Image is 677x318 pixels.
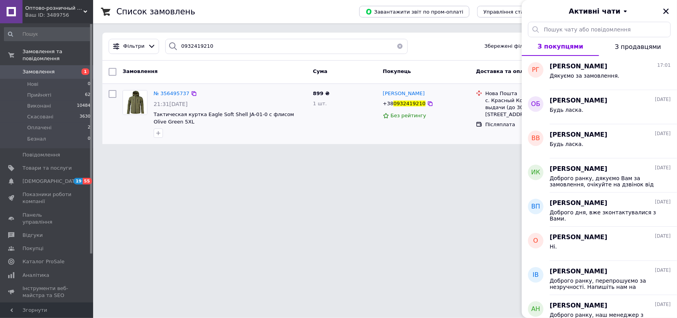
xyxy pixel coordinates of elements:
[485,43,537,50] span: Збережені фільтри:
[655,267,671,274] span: [DATE]
[81,68,89,75] span: 1
[27,113,54,120] span: Скасовані
[522,37,599,56] button: З покупцями
[550,243,557,250] span: Ні.
[550,267,608,276] span: [PERSON_NAME]
[485,90,582,97] div: Нова Пошта
[74,178,83,184] span: 19
[313,101,327,106] span: 1 шт.
[550,301,608,310] span: [PERSON_NAME]
[27,92,51,99] span: Прийняті
[383,90,425,96] span: [PERSON_NAME]
[27,136,46,142] span: Безнал
[27,81,38,88] span: Нові
[313,90,330,96] span: 899 ₴
[77,103,90,109] span: 10484
[23,68,55,75] span: Замовлення
[533,271,539,280] span: ІВ
[25,12,93,19] div: Ваш ID: 3489756
[23,178,80,185] span: [DEMOGRAPHIC_DATA]
[655,199,671,205] span: [DATE]
[88,81,90,88] span: 0
[359,6,469,17] button: Завантажити звіт по пром-оплаті
[476,68,533,74] span: Доставка та оплата
[485,121,582,128] div: Післяплата
[599,37,677,56] button: З продавцями
[531,168,540,177] span: ИК
[392,39,408,54] button: Очистить
[23,191,72,205] span: Показники роботи компанії
[88,136,90,142] span: 0
[544,6,655,16] button: Активні чати
[477,6,549,17] button: Управління статусами
[391,113,426,118] span: Без рейтингу
[661,7,671,16] button: Закрити
[23,48,93,62] span: Замовлення та повідомлення
[522,158,677,193] button: ИК[PERSON_NAME][DATE]Доброго ранку, дякуємо Вам за замовлення, очікуйте на дзвінок від нашого мен...
[383,90,425,97] a: [PERSON_NAME]
[532,134,540,143] span: ВВ
[569,6,620,16] span: Активні чати
[550,233,608,242] span: [PERSON_NAME]
[23,151,60,158] span: Повідомлення
[550,62,608,71] span: [PERSON_NAME]
[550,165,608,174] span: [PERSON_NAME]
[123,90,147,115] img: Фото товару
[522,56,677,90] button: РГ[PERSON_NAME]17:01Дякуємо за замовлення.
[550,141,584,147] span: Будь ласка.
[550,278,660,290] span: Доброго ранку, перепрошуємо за незручності. Напишіть нам на техпідтримку [EMAIL_ADDRESS][DOMAIN_N...
[615,43,661,50] span: З продавцями
[154,101,188,107] span: 21:31[DATE]
[533,236,538,245] span: О
[365,8,463,15] span: Завантажити звіт по пром-оплаті
[123,90,147,115] a: Фото товару
[538,43,584,50] span: З покупцями
[80,113,90,120] span: 3630
[522,124,677,158] button: ВВ[PERSON_NAME][DATE]Будь ласка.
[655,130,671,137] span: [DATE]
[85,92,90,99] span: 62
[483,9,543,15] span: Управління статусами
[165,39,407,54] input: Пошук за номером замовлення, ПІБ покупця, номером телефону, Email, номером накладної
[25,5,83,12] span: Оптово-розничный интернет-магазин "SmartBuyOnline"
[485,97,582,118] div: с. Красный Колядин, Пункт приема-выдачи (до 30 кг), [STREET_ADDRESS]
[88,124,90,131] span: 2
[655,165,671,171] span: [DATE]
[4,27,91,41] input: Пошук
[23,258,64,265] span: Каталог ProSale
[23,272,49,279] span: Аналітика
[123,43,145,50] span: Фільтри
[154,90,189,96] a: № 356495737
[550,96,608,105] span: [PERSON_NAME]
[550,175,660,188] span: Доброго ранку, дякуємо Вам за замовлення, очікуйте на дзвінок від нашого менеджера для підтвердже...
[657,62,671,69] span: 17:01
[383,68,411,74] span: Покупець
[550,107,584,113] span: Будь ласка.
[528,22,671,37] input: Пошук чату або повідомлення
[27,124,52,131] span: Оплачені
[383,101,393,106] span: +38
[655,96,671,103] span: [DATE]
[522,193,677,227] button: ВП[PERSON_NAME][DATE]Доброго дня, вже зконтактувалися з Вами.
[393,101,426,106] span: 0932419210
[550,199,608,208] span: [PERSON_NAME]
[550,73,620,79] span: Дякуємо за замовлення.
[313,68,327,74] span: Cума
[522,227,677,261] button: О[PERSON_NAME][DATE]Ні.
[655,233,671,240] span: [DATE]
[27,103,51,109] span: Виконані
[655,301,671,308] span: [DATE]
[532,305,540,314] span: АН
[123,68,158,74] span: Замовлення
[23,165,72,172] span: Товари та послуги
[531,100,540,109] span: ОБ
[23,212,72,226] span: Панель управління
[531,202,540,211] span: ВП
[83,178,92,184] span: 55
[550,130,608,139] span: [PERSON_NAME]
[23,232,43,239] span: Відгуки
[154,111,294,125] a: Тактическая куртка Eagle Soft Shell JA-01-0 с флисом Olive Green 5XL
[522,90,677,124] button: ОБ[PERSON_NAME][DATE]Будь ласка.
